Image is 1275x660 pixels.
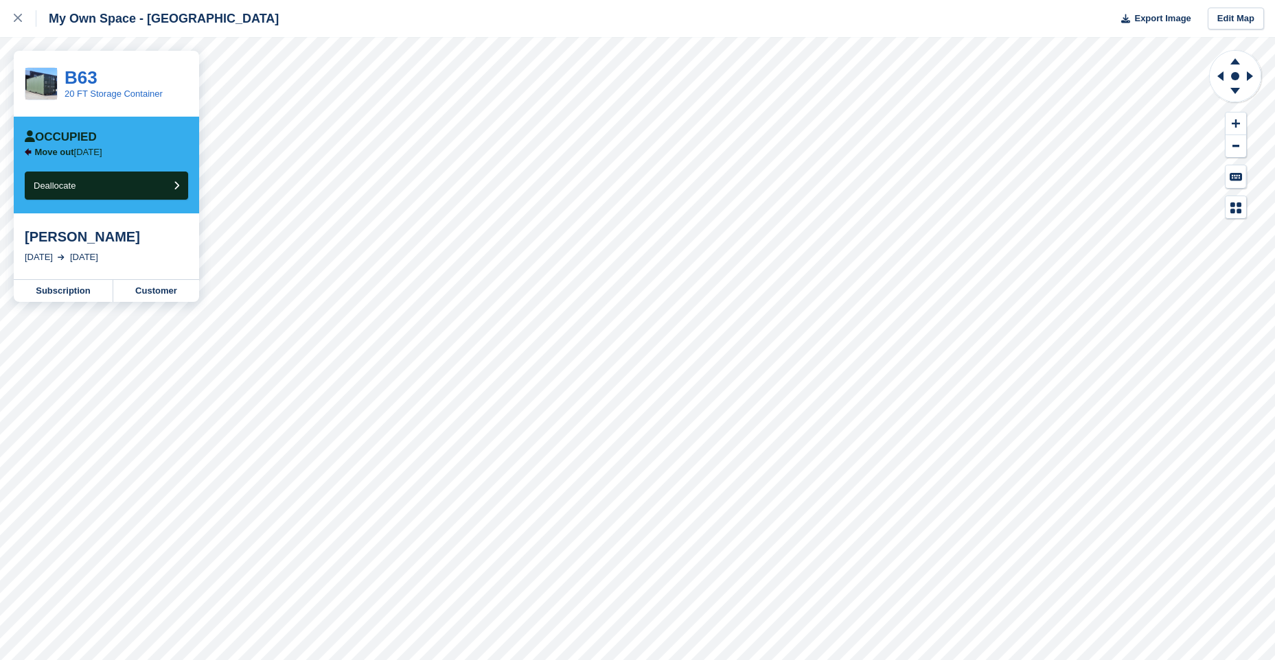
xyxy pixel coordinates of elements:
[25,68,57,99] img: CSS_Pricing_20ftContainer_683x683.jpg
[35,147,102,158] p: [DATE]
[1208,8,1264,30] a: Edit Map
[1226,165,1246,188] button: Keyboard Shortcuts
[58,255,65,260] img: arrow-right-light-icn-cde0832a797a2874e46488d9cf13f60e5c3a73dbe684e267c42b8395dfbc2abf.svg
[65,67,97,88] a: B63
[14,280,113,302] a: Subscription
[1113,8,1191,30] button: Export Image
[70,250,98,264] div: [DATE]
[1134,12,1191,25] span: Export Image
[1226,196,1246,219] button: Map Legend
[1226,135,1246,158] button: Zoom Out
[34,180,76,191] span: Deallocate
[113,280,199,302] a: Customer
[25,148,32,156] img: arrow-left-icn-90495f2de72eb5bd0bd1c3c35deca35cc13f817d75bef06ecd7c0b315636ce7e.svg
[35,147,74,157] span: Move out
[65,89,163,99] a: 20 FT Storage Container
[1226,113,1246,135] button: Zoom In
[36,10,279,27] div: My Own Space - [GEOGRAPHIC_DATA]
[25,250,53,264] div: [DATE]
[25,228,188,245] div: [PERSON_NAME]
[25,172,188,200] button: Deallocate
[25,130,97,144] div: Occupied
